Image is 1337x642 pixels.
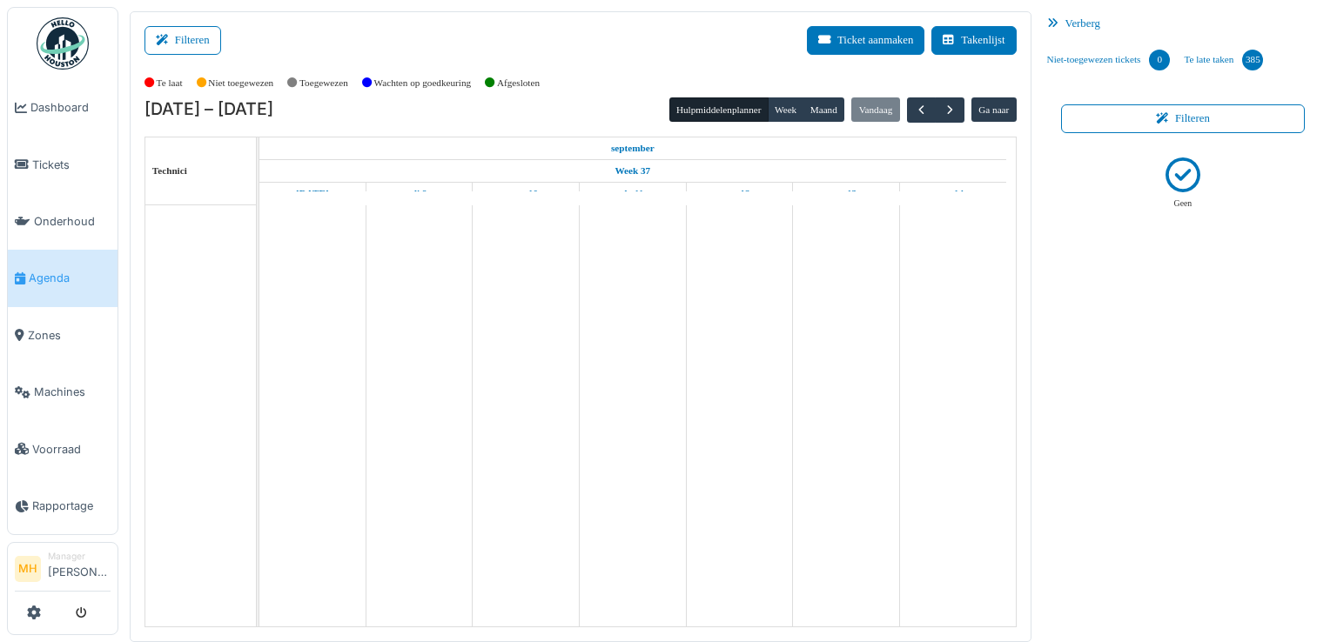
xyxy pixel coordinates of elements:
a: Voorraad [8,420,118,477]
span: Machines [34,384,111,400]
button: Vorige [907,97,936,123]
label: Niet toegewezen [208,76,273,90]
div: 0 [1149,50,1170,70]
button: Takenlijst [931,26,1016,55]
span: Technici [152,165,187,176]
button: Maand [803,97,844,122]
img: Badge_color-CXgf-gQk.svg [37,17,89,70]
button: Hulpmiddelenplanner [669,97,769,122]
div: Verberg [1040,11,1327,37]
label: Wachten op goedkeuring [374,76,472,90]
span: Rapportage [32,498,111,514]
label: Afgesloten [497,76,540,90]
li: MH [15,556,41,582]
div: Manager [48,550,111,563]
a: 12 september 2025 [724,183,754,204]
button: Ga naar [971,97,1017,122]
a: Agenda [8,250,118,306]
a: 14 september 2025 [937,183,968,204]
span: Dashboard [30,99,111,116]
a: Tickets [8,136,118,192]
li: [PERSON_NAME] [48,550,111,587]
a: MH Manager[PERSON_NAME] [15,550,111,592]
a: 8 september 2025 [607,137,659,159]
span: Onderhoud [34,213,111,230]
p: Geen [1174,197,1193,211]
button: Filteren [1061,104,1306,133]
label: Te laat [157,76,183,90]
a: Te late taken [1177,37,1270,84]
span: Zones [28,327,111,344]
a: Niet-toegewezen tickets [1040,37,1178,84]
a: 13 september 2025 [831,183,862,204]
h2: [DATE] – [DATE] [144,99,273,120]
button: Vandaag [851,97,899,122]
a: 10 september 2025 [509,183,542,204]
label: Toegewezen [299,76,348,90]
a: 11 september 2025 [617,183,648,204]
button: Filteren [144,26,221,55]
div: 385 [1242,50,1263,70]
a: Machines [8,364,118,420]
button: Volgende [935,97,964,123]
a: Zones [8,307,118,364]
a: Onderhoud [8,193,118,250]
a: Week 37 [610,160,655,182]
a: 8 september 2025 [292,183,333,204]
button: Week [768,97,804,122]
span: Voorraad [32,441,111,458]
button: Ticket aanmaken [807,26,924,55]
span: Agenda [29,270,111,286]
span: Tickets [32,157,111,173]
a: 9 september 2025 [407,183,432,204]
a: Rapportage [8,478,118,534]
a: Dashboard [8,79,118,136]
